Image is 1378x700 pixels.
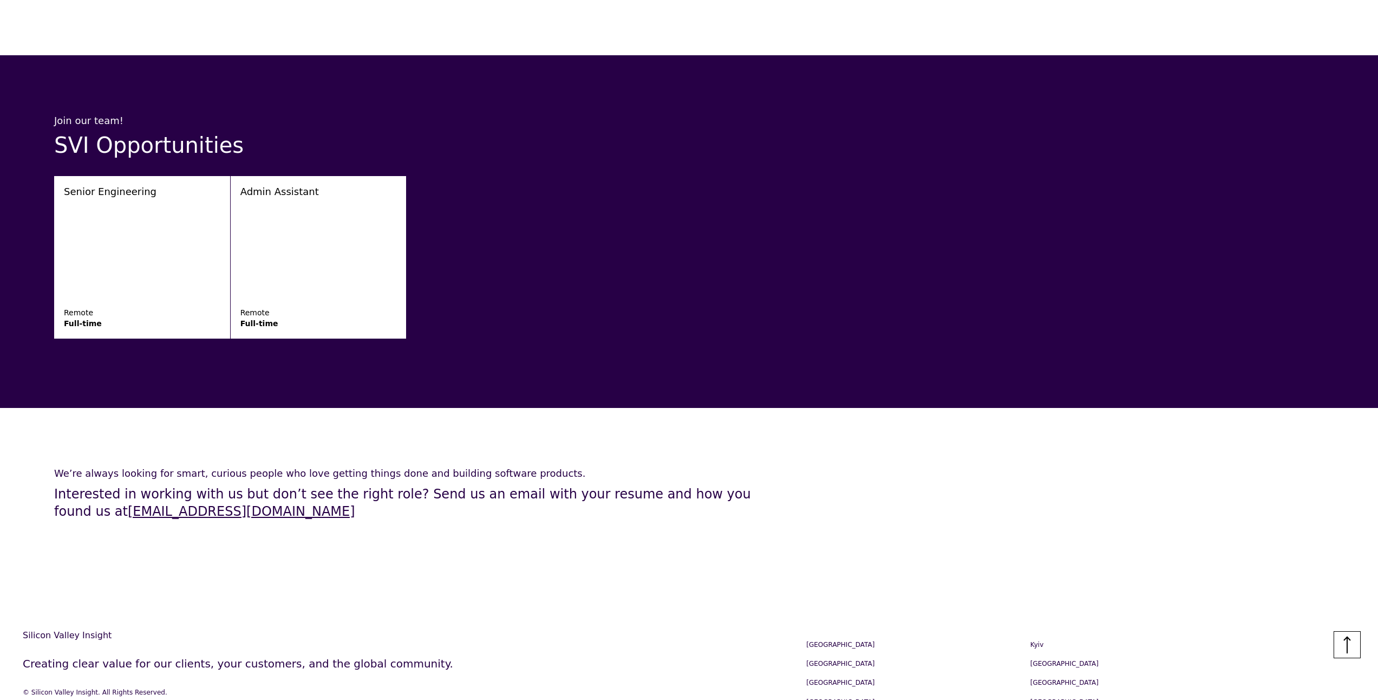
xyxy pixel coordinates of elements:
p: Kyiv [1030,640,1244,650]
a: Admin AssistantRemoteFull-time [231,176,407,339]
h4: Interested in working with us but don’t see the right role? Send us an email with your resume and... [54,485,776,520]
h3: SVI Opportunities [54,132,444,159]
strong: Full-time [64,319,102,328]
a: [EMAIL_ADDRESS][DOMAIN_NAME] [128,504,355,519]
div: Remote [240,307,278,318]
div: Remote [64,307,102,318]
div: Join our team! [54,114,583,127]
div: We’re always looking for smart, curious people who love getting things done and building software... [54,466,776,480]
h4: Admin Assistant [240,186,319,198]
p: [GEOGRAPHIC_DATA] [1030,659,1244,669]
a: Senior EngineeringRemoteFull-time [54,176,230,339]
p: © Silicon Valley Insight. All Rights Reserved. [23,688,795,698]
h1: Silicon Valley Insight [23,631,795,640]
p: Creating clear value for our clients, your customers, and the global community. [23,657,486,670]
p: [GEOGRAPHIC_DATA] [1030,678,1244,688]
h4: Senior Engineering [64,186,156,198]
p: [GEOGRAPHIC_DATA] [806,659,1020,669]
strong: Full-time [240,319,278,328]
p: [GEOGRAPHIC_DATA] [806,678,1020,688]
p: [GEOGRAPHIC_DATA] [806,640,1020,650]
